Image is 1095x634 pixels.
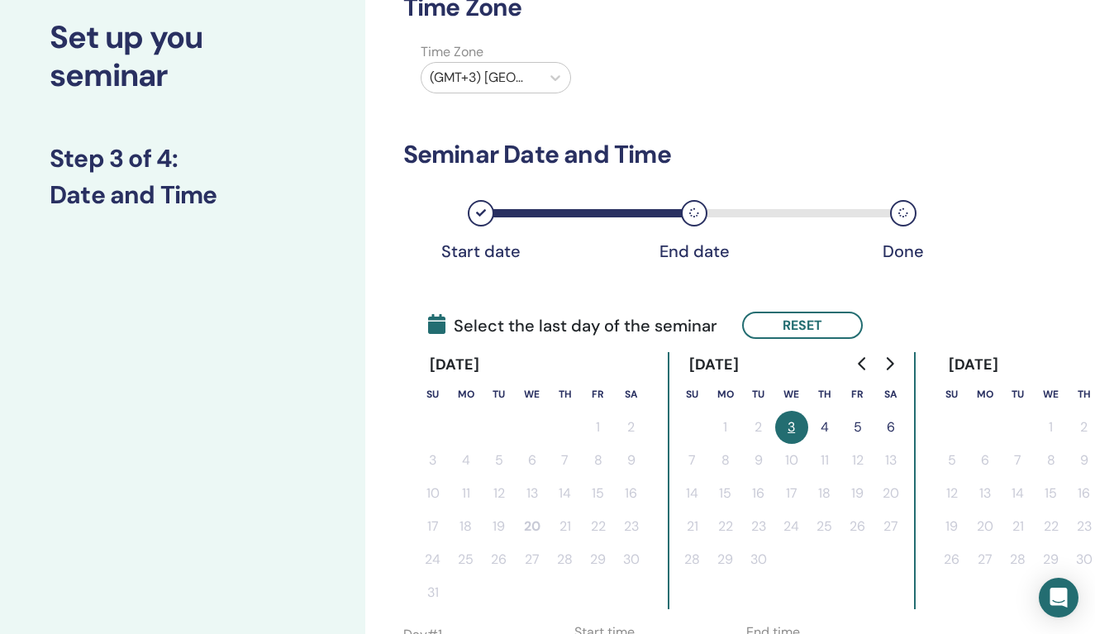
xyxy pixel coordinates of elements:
button: 15 [582,477,615,510]
button: 11 [450,477,483,510]
button: 31 [417,576,450,609]
th: Sunday [676,378,709,411]
button: 21 [676,510,709,543]
button: 29 [709,543,742,576]
button: 14 [1002,477,1035,510]
th: Monday [709,378,742,411]
button: 27 [969,543,1002,576]
th: Saturday [874,378,907,411]
button: 13 [969,477,1002,510]
button: 5 [483,444,516,477]
button: 16 [742,477,775,510]
button: Reset [742,312,863,339]
button: 8 [1035,444,1068,477]
button: 14 [549,477,582,510]
button: 23 [615,510,648,543]
h3: Seminar Date and Time [403,140,950,169]
button: 7 [1002,444,1035,477]
h2: Set up you seminar [50,19,316,94]
button: 14 [676,477,709,510]
button: 18 [808,477,841,510]
button: 29 [582,543,615,576]
button: 7 [676,444,709,477]
button: 5 [841,411,874,444]
button: 10 [417,477,450,510]
button: 2 [615,411,648,444]
th: Sunday [936,378,969,411]
button: 18 [450,510,483,543]
button: Go to next month [876,347,902,380]
th: Friday [582,378,615,411]
button: 9 [742,444,775,477]
button: 6 [516,444,549,477]
button: 15 [709,477,742,510]
button: 17 [775,477,808,510]
button: 5 [936,444,969,477]
button: 29 [1035,543,1068,576]
button: 9 [615,444,648,477]
div: Done [862,241,945,261]
div: Start date [440,241,522,261]
button: 26 [936,543,969,576]
button: 4 [808,411,841,444]
button: 13 [874,444,907,477]
label: Time Zone [411,42,581,62]
th: Thursday [549,378,582,411]
button: 30 [742,543,775,576]
div: [DATE] [417,352,493,378]
h3: Step 3 of 4 : [50,144,316,174]
button: 17 [417,510,450,543]
th: Friday [841,378,874,411]
button: 3 [417,444,450,477]
button: 21 [1002,510,1035,543]
button: 25 [808,510,841,543]
button: 22 [1035,510,1068,543]
button: 20 [969,510,1002,543]
button: 12 [483,477,516,510]
button: 27 [516,543,549,576]
span: Select the last day of the seminar [428,313,717,338]
button: 24 [775,510,808,543]
th: Wednesday [775,378,808,411]
button: 28 [549,543,582,576]
button: Go to previous month [850,347,876,380]
th: Wednesday [516,378,549,411]
button: 6 [874,411,907,444]
th: Saturday [615,378,648,411]
button: 30 [615,543,648,576]
button: 7 [549,444,582,477]
button: 20 [874,477,907,510]
button: 4 [450,444,483,477]
div: [DATE] [936,352,1012,378]
button: 24 [417,543,450,576]
button: 11 [808,444,841,477]
div: Open Intercom Messenger [1039,578,1078,617]
button: 19 [483,510,516,543]
button: 2 [742,411,775,444]
button: 8 [582,444,615,477]
button: 21 [549,510,582,543]
th: Wednesday [1035,378,1068,411]
button: 1 [709,411,742,444]
button: 28 [676,543,709,576]
button: 8 [709,444,742,477]
button: 10 [775,444,808,477]
button: 26 [841,510,874,543]
th: Tuesday [1002,378,1035,411]
div: [DATE] [676,352,753,378]
button: 19 [841,477,874,510]
button: 6 [969,444,1002,477]
button: 22 [582,510,615,543]
button: 12 [936,477,969,510]
button: 28 [1002,543,1035,576]
button: 12 [841,444,874,477]
button: 3 [775,411,808,444]
h3: Date and Time [50,180,316,210]
th: Monday [450,378,483,411]
button: 16 [615,477,648,510]
button: 15 [1035,477,1068,510]
div: End date [653,241,736,261]
button: 1 [582,411,615,444]
button: 19 [936,510,969,543]
button: 20 [516,510,549,543]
